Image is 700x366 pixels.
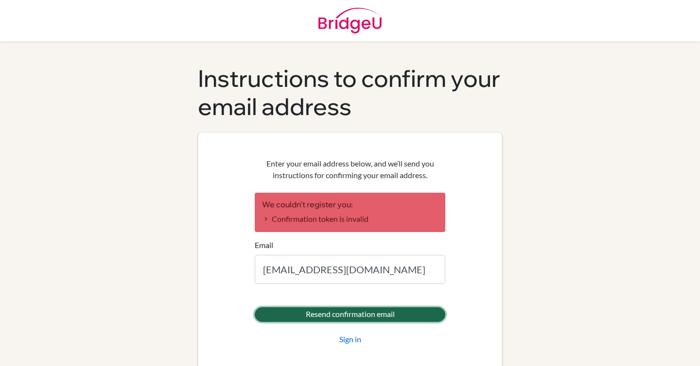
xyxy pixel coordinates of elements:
[198,65,502,120] h1: Instructions to confirm your email address
[255,307,445,322] input: Resend confirmation email
[255,158,445,181] p: Enter your email address below, and we’ll send you instructions for confirming your email address.
[262,200,438,209] h2: We couldn't register you:
[339,333,361,345] a: Sign in
[255,239,273,251] label: Email
[262,213,438,225] li: Confirmation token is invalid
